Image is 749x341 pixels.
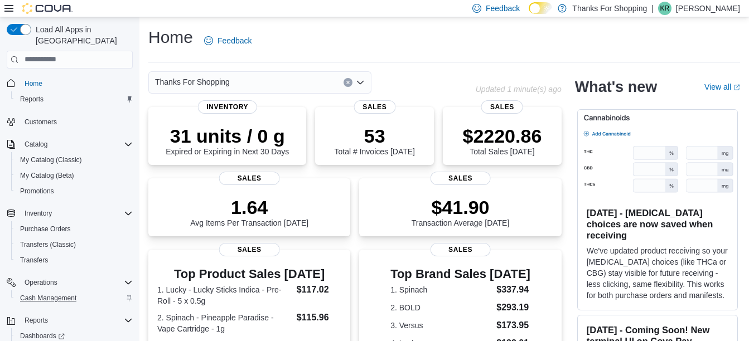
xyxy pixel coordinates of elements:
[20,187,54,196] span: Promotions
[704,82,740,91] a: View allExternal link
[16,153,133,167] span: My Catalog (Classic)
[16,92,48,106] a: Reports
[20,276,133,289] span: Operations
[157,312,292,334] dt: 2. Spinach - Pineapple Paradise - Vape Cartridge - 1g
[155,75,230,89] span: Thanks For Shopping
[481,100,523,114] span: Sales
[11,91,137,107] button: Reports
[2,114,137,130] button: Customers
[16,254,133,267] span: Transfers
[390,267,530,281] h3: Top Brand Sales [DATE]
[2,75,137,91] button: Home
[197,100,257,114] span: Inventory
[20,276,62,289] button: Operations
[219,243,280,256] span: Sales
[157,284,292,306] dt: 1. Lucky - Lucky Sticks Indica - Pre-Roll - 5 x 0.5g
[25,209,52,218] span: Inventory
[462,125,542,156] div: Total Sales [DATE]
[20,240,76,249] span: Transfers (Classic)
[25,316,48,325] span: Reports
[20,207,133,220] span: Inventory
[529,2,552,14] input: Dark Mode
[200,30,256,52] a: Feedback
[218,35,252,46] span: Feedback
[20,95,44,104] span: Reports
[20,77,47,90] a: Home
[11,152,137,168] button: My Catalog (Classic)
[16,153,86,167] a: My Catalog (Classic)
[157,267,341,281] h3: Top Product Sales [DATE]
[25,278,57,287] span: Operations
[587,207,728,241] h3: [DATE] - [MEDICAL_DATA] choices are now saved when receiving
[25,79,42,88] span: Home
[20,115,133,129] span: Customers
[11,252,137,268] button: Transfers
[16,291,133,305] span: Cash Management
[20,115,61,129] a: Customers
[390,320,492,331] dt: 3. Versus
[651,2,654,15] p: |
[390,302,492,313] dt: 2. BOLD
[31,24,133,46] span: Load All Apps in [GEOGRAPHIC_DATA]
[2,275,137,290] button: Operations
[575,78,657,96] h2: What's new
[16,222,133,236] span: Purchase Orders
[412,196,510,218] p: $41.90
[356,78,365,87] button: Open list of options
[572,2,647,15] p: Thanks For Shopping
[2,206,137,221] button: Inventory
[16,291,81,305] a: Cash Management
[190,196,308,227] div: Avg Items Per Transaction [DATE]
[16,184,59,198] a: Promotions
[20,332,65,340] span: Dashboards
[20,294,76,303] span: Cash Management
[148,26,193,48] h1: Home
[587,245,728,301] p: We've updated product receiving so your [MEDICAL_DATA] choices (like THCa or CBG) stay visible fo...
[11,290,137,306] button: Cash Management
[20,138,52,151] button: Catalog
[25,140,47,149] span: Catalog
[658,2,671,15] div: Kelly Reid
[20,314,52,327] button: Reports
[20,155,82,164] span: My Catalog (Classic)
[20,138,133,151] span: Catalog
[412,196,510,227] div: Transaction Average [DATE]
[390,284,492,295] dt: 1. Spinach
[16,92,133,106] span: Reports
[16,222,75,236] a: Purchase Orders
[2,137,137,152] button: Catalog
[462,125,542,147] p: $2220.86
[166,125,289,156] div: Expired or Expiring in Next 30 Days
[676,2,740,15] p: [PERSON_NAME]
[219,172,280,185] span: Sales
[430,172,491,185] span: Sales
[496,301,530,314] dd: $293.19
[20,314,133,327] span: Reports
[20,256,48,265] span: Transfers
[335,125,415,156] div: Total # Invoices [DATE]
[496,319,530,332] dd: $173.95
[190,196,308,218] p: 1.64
[354,100,395,114] span: Sales
[16,238,133,251] span: Transfers (Classic)
[11,168,137,183] button: My Catalog (Beta)
[16,184,133,198] span: Promotions
[11,183,137,199] button: Promotions
[476,85,562,94] p: Updated 1 minute(s) ago
[16,254,52,267] a: Transfers
[344,78,352,87] button: Clear input
[2,313,137,328] button: Reports
[11,221,137,237] button: Purchase Orders
[20,171,74,180] span: My Catalog (Beta)
[166,125,289,147] p: 31 units / 0 g
[22,3,73,14] img: Cova
[16,169,133,182] span: My Catalog (Beta)
[660,2,670,15] span: KR
[496,283,530,296] dd: $337.94
[20,225,71,233] span: Purchase Orders
[16,169,79,182] a: My Catalog (Beta)
[733,84,740,91] svg: External link
[16,238,80,251] a: Transfers (Classic)
[25,118,57,126] span: Customers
